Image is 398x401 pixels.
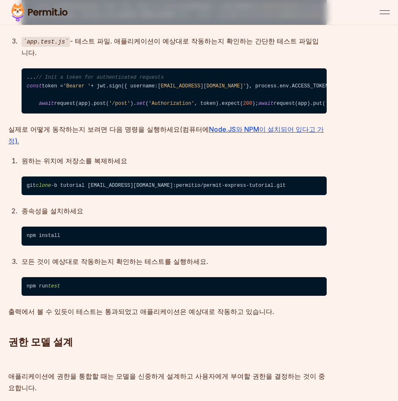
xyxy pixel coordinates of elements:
span: 200 [243,101,252,106]
font: 컴퓨터에 [182,125,209,133]
code: git -b tutorial [EMAIL_ADDRESS][DOMAIN_NAME]:permitio/permit-express-tutorial.git [22,176,327,196]
font: 출력에서 볼 수 있듯이 테스트는 통과되었고 애플리케이션은 예상대로 작동하고 있습니다. [8,307,274,316]
a: Node.JS와 NPM이 설치되어 있다고 가정). [8,125,324,145]
font: 원하는 위치에 저장소를 복제하세요 [22,157,127,165]
button: 메뉴 열기 [380,7,390,17]
span: set [136,101,146,106]
span: test [48,283,60,289]
font: 모든 것이 예상대로 작동하는지 확인하는 테스트를 실행하세요. [22,257,208,266]
img: 허가 로고 [8,2,70,23]
span: clone [36,183,51,188]
font: 종속성을 설치하세요 [22,207,83,215]
span: [EMAIL_ADDRESS][DOMAIN_NAME]' [158,83,246,89]
span: '/post' [109,101,130,106]
span: '/post/1' [325,101,353,106]
span: await [258,101,274,106]
code: app.test.js [22,37,70,47]
span: 'Authorization' [148,101,194,106]
font: 애플리케이션에 권한을 통합할 때는 모델을 신중하게 설계하고 사용자에게 부여할 권한을 결정하는 것이 중요합니다. [8,372,325,392]
span: const [27,83,42,89]
font: 권한 모델 설계 [8,336,73,348]
font: - 테스트 파일. 애플리케이션이 예상대로 작동하는지 확인하는 간단한 테스트 파일입니다. [22,37,319,57]
font: 실제로 어떻게 동작하는지 보려면 다음 명령을 실행하세요( [8,125,182,133]
code: ... token = + jwt.sign({ username: }, process.env.ACCESS_TOKEN_SECRET, { expiresIn: }); ... test(... [22,68,327,114]
span: await [39,101,54,106]
code: npm install [22,227,327,246]
span: // Init a token for authenticated requests [36,75,164,80]
code: npm run [22,277,327,296]
span: 'Bearer ' [63,83,90,89]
